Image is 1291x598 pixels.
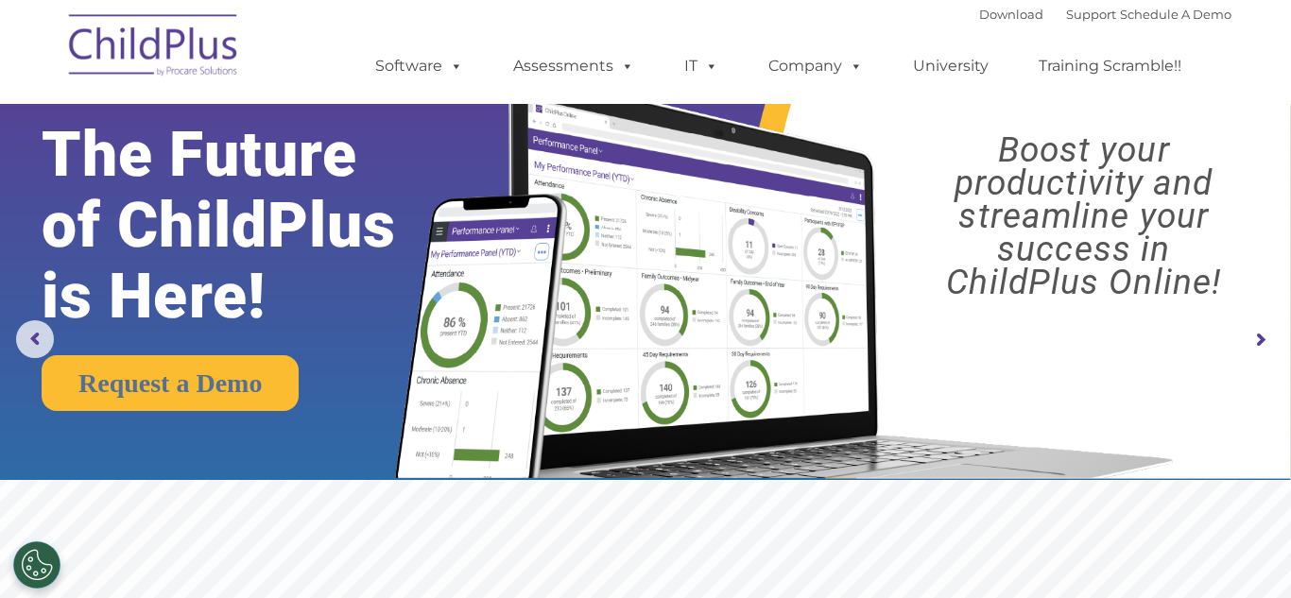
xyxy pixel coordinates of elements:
[356,47,482,85] a: Software
[42,119,454,332] rs-layer: The Future of ChildPlus is Here!
[892,133,1275,299] rs-layer: Boost your productivity and streamline your success in ChildPlus Online!
[979,7,1043,22] a: Download
[60,1,249,95] img: ChildPlus by Procare Solutions
[494,47,653,85] a: Assessments
[42,355,299,411] a: Request a Demo
[1066,7,1116,22] a: Support
[1020,47,1200,85] a: Training Scramble!!
[1120,7,1231,22] a: Schedule A Demo
[981,394,1291,598] iframe: Chat Widget
[665,47,737,85] a: IT
[894,47,1007,85] a: University
[749,47,882,85] a: Company
[979,7,1231,22] font: |
[13,541,60,589] button: Cookies Settings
